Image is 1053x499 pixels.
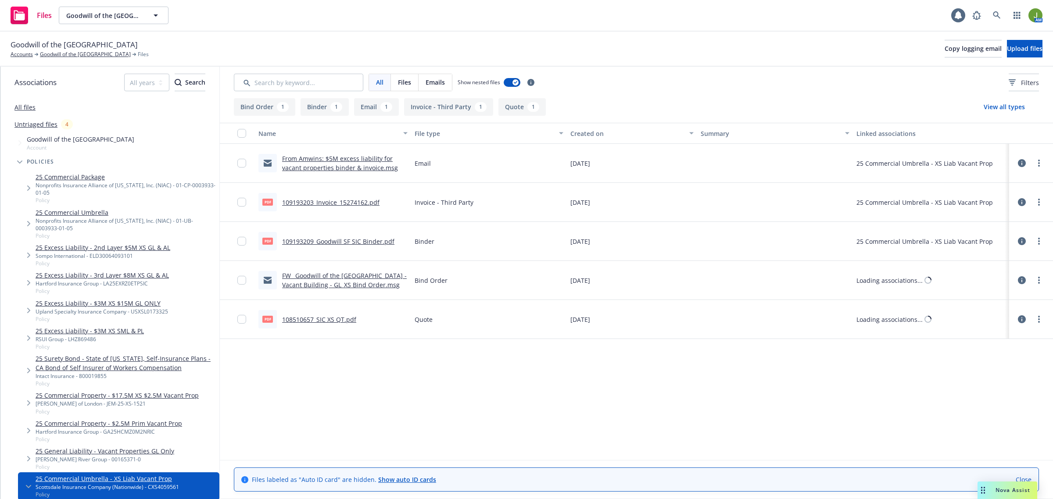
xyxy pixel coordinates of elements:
[36,315,168,323] span: Policy
[1021,78,1039,87] span: Filters
[262,238,273,244] span: pdf
[36,463,174,470] span: Policy
[282,154,398,172] a: From Amwins: $5M excess liability for vacant properties binder & invoice.msg
[1034,197,1044,207] a: more
[237,276,246,285] input: Toggle Row Selected
[426,78,445,87] span: Emails
[856,276,923,285] div: Loading associations...
[175,79,182,86] svg: Search
[36,456,174,463] div: [PERSON_NAME] River Group - 00165371-0
[7,3,55,28] a: Files
[36,391,199,400] a: 25 Commercial Property - $17.5M XS $2.5M Vacant Prop
[36,260,170,267] span: Policy
[1009,74,1039,91] button: Filters
[988,7,1006,24] a: Search
[59,7,168,24] button: Goodwill of the [GEOGRAPHIC_DATA]
[945,40,1002,57] button: Copy logging email
[175,74,205,91] button: SearchSearch
[1007,44,1042,53] span: Upload files
[11,39,138,50] span: Goodwill of the [GEOGRAPHIC_DATA]
[697,123,853,144] button: Summary
[856,315,923,324] div: Loading associations...
[380,102,392,112] div: 1
[37,12,52,19] span: Files
[415,276,448,285] span: Bind Order
[1034,275,1044,285] a: more
[1034,158,1044,168] a: more
[570,315,590,324] span: [DATE]
[237,159,246,168] input: Toggle Row Selected
[234,74,363,91] input: Search by keyword...
[282,198,380,207] a: 109193203_Invoice_15274162.pdf
[36,483,179,491] div: Scottsdale Insurance Company (Nationwide) - CXS4059561
[856,129,1006,138] div: Linked associations
[498,98,546,116] button: Quote
[856,198,993,207] div: 25 Commercial Umbrella - XS Liab Vacant Prop
[701,129,840,138] div: Summary
[36,491,179,498] span: Policy
[138,50,149,58] span: Files
[1008,7,1026,24] a: Switch app
[1007,40,1042,57] button: Upload files
[27,159,54,164] span: Policies
[36,182,216,196] div: Nonprofits Insurance Alliance of [US_STATE], Inc. (NIAC) - 01-CP-0003933-01-05
[282,315,356,324] a: 108510657_SIC XS QT.pdf
[36,172,216,182] a: 25 Commercial Package
[945,44,1002,53] span: Copy logging email
[36,280,169,287] div: Hartford Insurance Group - LA25EXRZ0ETPSIC
[36,217,216,232] div: Nonprofits Insurance Alliance of [US_STATE], Inc. (NIAC) - 01-UB-0003933-01-05
[262,316,273,322] span: pdf
[36,271,169,280] a: 25 Excess Liability - 3rd Layer $8M XS GL & AL
[970,98,1039,116] button: View all types
[11,50,33,58] a: Accounts
[40,50,131,58] a: Goodwill of the [GEOGRAPHIC_DATA]
[1016,475,1032,484] a: Close
[36,252,170,260] div: Sompo International - ELD30064093101
[1009,78,1039,87] span: Filters
[354,98,399,116] button: Email
[27,144,134,151] span: Account
[415,237,434,246] span: Binder
[36,196,216,204] span: Policy
[978,481,1037,499] button: Nova Assist
[237,237,246,246] input: Toggle Row Selected
[415,315,433,324] span: Quote
[14,77,57,88] span: Associations
[475,102,487,112] div: 1
[258,129,398,138] div: Name
[14,120,57,129] a: Untriaged files
[330,102,342,112] div: 1
[527,102,539,112] div: 1
[262,199,273,205] span: pdf
[14,103,36,111] a: All files
[66,11,142,20] span: Goodwill of the [GEOGRAPHIC_DATA]
[36,446,174,456] a: 25 General Liability - Vacant Properties GL Only
[570,129,684,138] div: Created on
[36,335,144,343] div: RSUI Group - LHZ869486
[255,123,411,144] button: Name
[282,237,394,246] a: 109193209_Goodwill SF SIC Binder.pdf
[36,419,182,428] a: 25 Commercial Property - $2.5M Prim Vacant Prop
[237,315,246,324] input: Toggle Row Selected
[36,354,216,372] a: 25 Surety Bond - State of [US_STATE], Self-Insurance Plans - CA Bond of Self Insurer of Workers C...
[1034,236,1044,246] a: more
[404,98,493,116] button: Invoice - Third Party
[36,208,216,217] a: 25 Commercial Umbrella
[36,287,169,295] span: Policy
[415,198,473,207] span: Invoice - Third Party
[36,408,199,415] span: Policy
[36,380,216,387] span: Policy
[376,78,383,87] span: All
[36,326,144,335] a: 25 Excess Liability - $3M XS SML & PL
[415,159,431,168] span: Email
[570,237,590,246] span: [DATE]
[856,159,993,168] div: 25 Commercial Umbrella - XS Liab Vacant Prop
[567,123,697,144] button: Created on
[175,74,205,91] div: Search
[968,7,985,24] a: Report a Bug
[856,237,993,246] div: 25 Commercial Umbrella - XS Liab Vacant Prop
[27,135,134,144] span: Goodwill of the [GEOGRAPHIC_DATA]
[570,159,590,168] span: [DATE]
[398,78,411,87] span: Files
[36,308,168,315] div: Upland Specialty Insurance Company - USXSL0173325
